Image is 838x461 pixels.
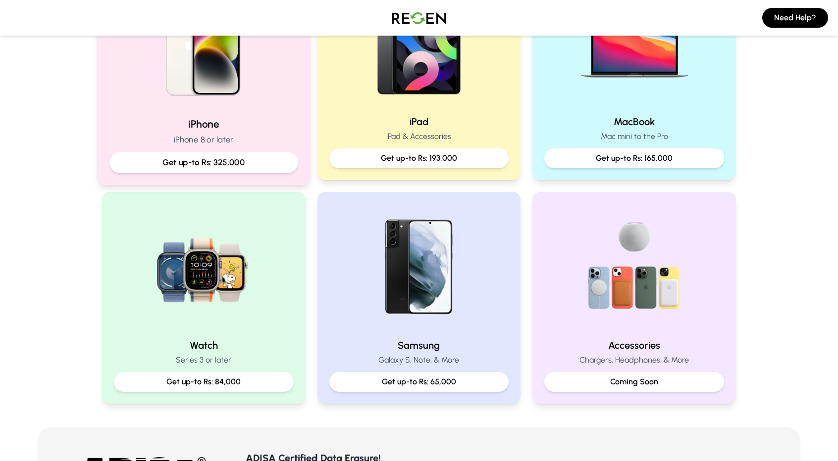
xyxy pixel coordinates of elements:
p: Get up-to Rs: 84,000 [122,376,286,388]
p: Mac mini to the Pro [544,131,724,142]
p: Chargers, Headphones, & More [544,354,724,366]
h2: iPad [329,115,509,129]
p: Coming Soon [552,376,716,388]
img: Accessories [571,204,698,330]
p: iPad & Accessories [329,131,509,142]
p: Get up-to Rs: 325,000 [118,156,290,169]
p: Series 3 or later [114,354,294,366]
p: Get up-to Rs: 193,000 [337,152,501,164]
h2: iPhone [109,117,298,131]
button: Need Help? [762,8,828,28]
img: Samsung [356,204,482,330]
p: Get up-to Rs: 165,000 [552,152,716,164]
h2: Samsung [329,338,509,352]
p: Get up-to Rs: 65,000 [337,376,501,388]
img: Watch [140,204,267,330]
h2: Accessories [544,338,724,352]
img: Logo [384,4,454,32]
p: Galaxy S, Note, & More [329,354,509,366]
h2: Watch [114,338,294,352]
p: iPhone 8 or later [109,134,298,146]
h2: MacBook [544,115,724,129]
